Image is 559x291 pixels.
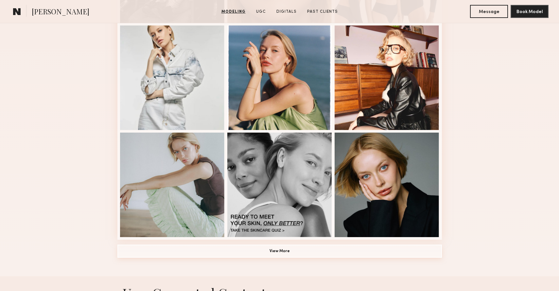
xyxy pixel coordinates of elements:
button: Message [470,5,508,18]
a: Modeling [219,9,248,15]
button: View More [117,245,442,258]
a: Past Clients [305,9,341,15]
span: [PERSON_NAME] [32,7,89,18]
a: Digitals [274,9,299,15]
a: UGC [253,9,269,15]
button: Book Model [511,5,549,18]
a: Book Model [511,8,549,14]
